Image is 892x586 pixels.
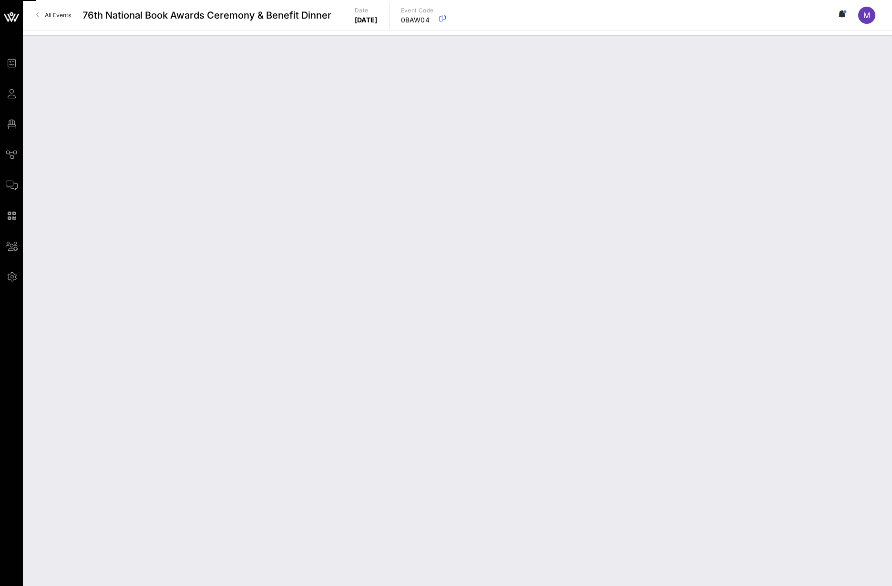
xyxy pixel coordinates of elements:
p: Date [355,6,378,15]
span: M [863,10,870,20]
p: Event Code [401,6,434,15]
span: 76th National Book Awards Ceremony & Benefit Dinner [82,8,331,22]
p: 0BAW04 [401,15,434,25]
p: [DATE] [355,15,378,25]
span: All Events [45,11,71,19]
a: All Events [31,8,77,23]
div: M [858,7,875,24]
